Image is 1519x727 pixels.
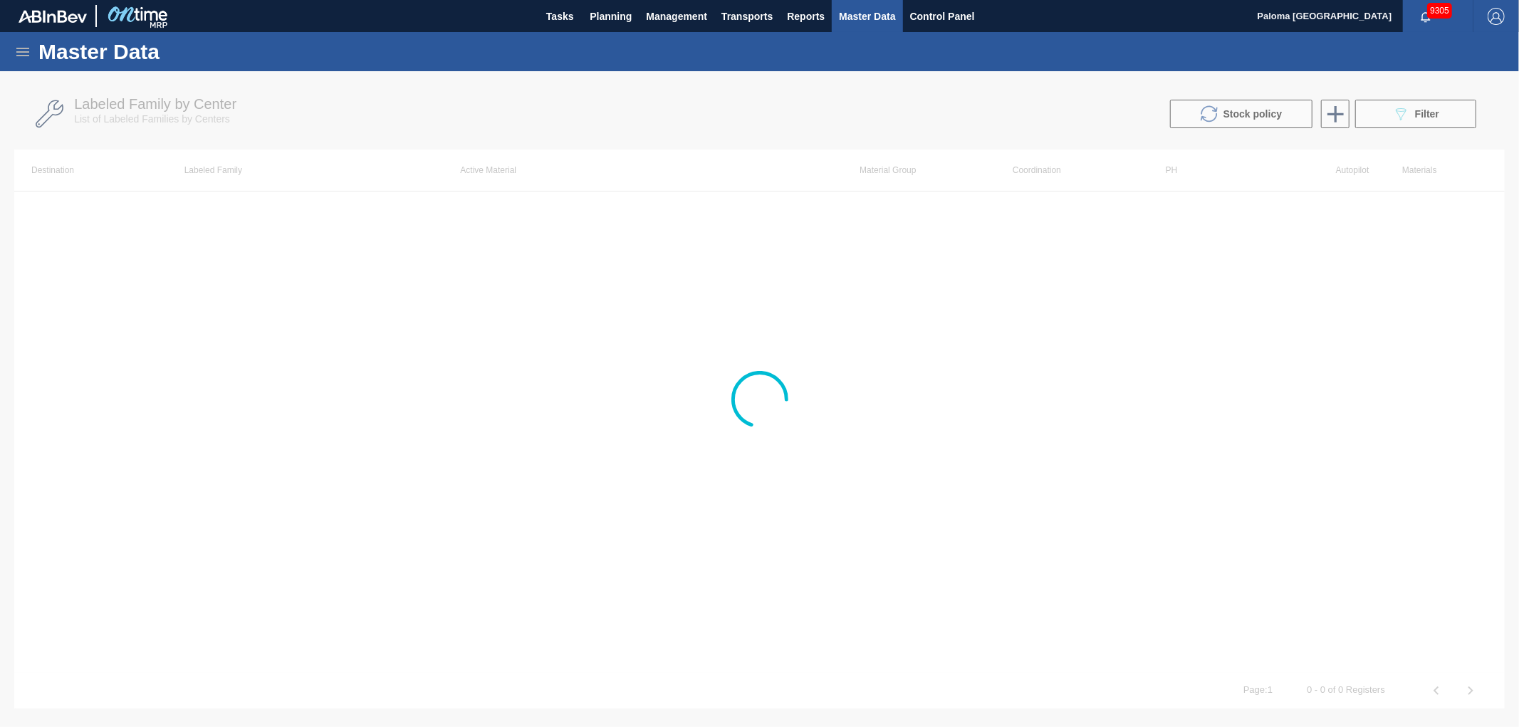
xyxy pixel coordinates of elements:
[721,8,773,25] span: Transports
[19,10,87,23] img: TNhmsLtSVTkK8tSr43FrP2fwEKptu5GPRR3wAAAABJRU5ErkJggg==
[590,8,632,25] span: Planning
[1427,3,1452,19] span: 9305
[1403,6,1448,26] button: Notifications
[544,8,575,25] span: Tasks
[1488,8,1505,25] img: Logout
[646,8,707,25] span: Management
[910,8,975,25] span: Control Panel
[38,43,291,60] h1: Master Data
[787,8,825,25] span: Reports
[839,8,895,25] span: Master Data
